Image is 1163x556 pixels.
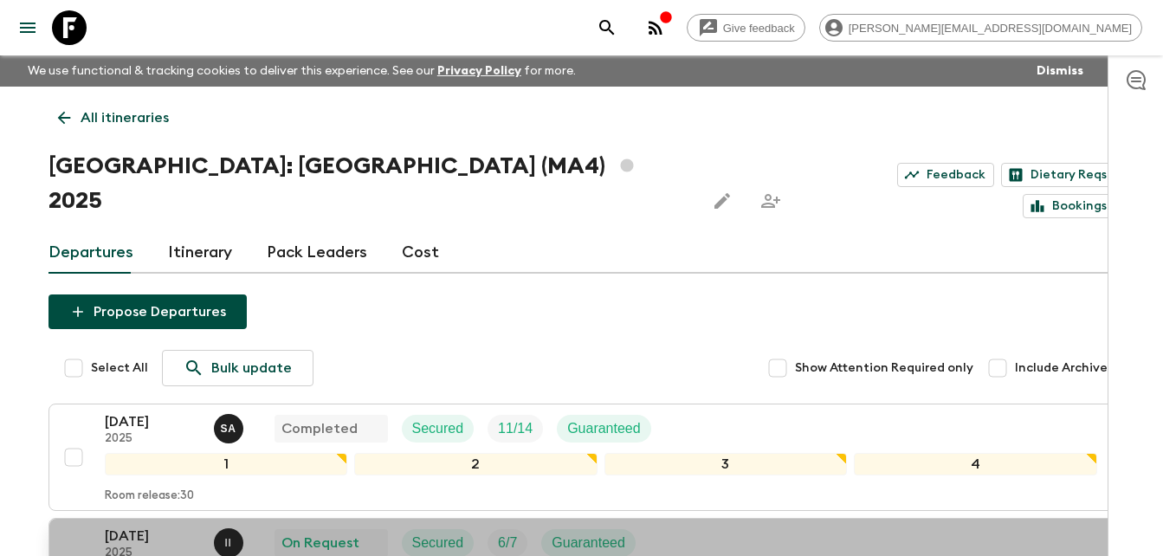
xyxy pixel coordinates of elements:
[168,232,232,274] a: Itinerary
[567,418,641,439] p: Guaranteed
[48,404,1115,511] button: [DATE]2025Samir AchahriCompletedSecuredTrip FillGuaranteed1234Room release:30
[1015,359,1115,377] span: Include Archived
[105,453,348,475] div: 1
[437,65,521,77] a: Privacy Policy
[214,419,247,433] span: Samir Achahri
[412,533,464,553] p: Secured
[1001,163,1115,187] a: Dietary Reqs
[839,22,1141,35] span: [PERSON_NAME][EMAIL_ADDRESS][DOMAIN_NAME]
[162,350,313,386] a: Bulk update
[48,149,691,218] h1: [GEOGRAPHIC_DATA]: [GEOGRAPHIC_DATA] (MA4) 2025
[590,10,624,45] button: search adventures
[498,533,517,553] p: 6 / 7
[225,536,232,550] p: I I
[48,100,178,135] a: All itineraries
[21,55,583,87] p: We use functional & tracking cookies to deliver this experience. See our for more.
[1023,194,1115,218] a: Bookings
[753,184,788,218] span: Share this itinerary
[488,415,543,443] div: Trip Fill
[402,232,439,274] a: Cost
[48,294,247,329] button: Propose Departures
[91,359,148,377] span: Select All
[854,453,1097,475] div: 4
[10,10,45,45] button: menu
[705,184,740,218] button: Edit this itinerary
[795,359,973,377] span: Show Attention Required only
[48,232,133,274] a: Departures
[714,22,804,35] span: Give feedback
[412,418,464,439] p: Secured
[897,163,994,187] a: Feedback
[105,432,200,446] p: 2025
[354,453,598,475] div: 2
[1032,59,1088,83] button: Dismiss
[604,453,848,475] div: 3
[687,14,805,42] a: Give feedback
[402,415,475,443] div: Secured
[267,232,367,274] a: Pack Leaders
[214,533,247,547] span: Ismail Ingrioui
[211,358,292,378] p: Bulk update
[81,107,169,128] p: All itineraries
[105,489,194,503] p: Room release: 30
[105,526,200,546] p: [DATE]
[105,411,200,432] p: [DATE]
[552,533,625,553] p: Guaranteed
[281,418,358,439] p: Completed
[819,14,1142,42] div: [PERSON_NAME][EMAIL_ADDRESS][DOMAIN_NAME]
[281,533,359,553] p: On Request
[498,418,533,439] p: 11 / 14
